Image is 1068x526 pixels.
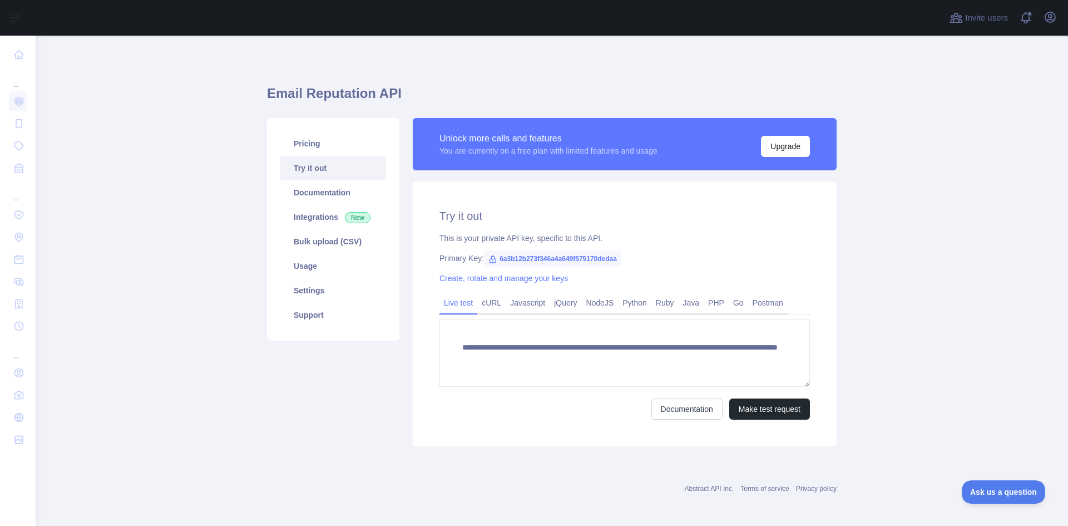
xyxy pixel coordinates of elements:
a: Ruby [651,294,679,312]
a: Bulk upload (CSV) [280,229,386,254]
a: Support [280,303,386,327]
a: Try it out [280,156,386,180]
a: Live test [439,294,477,312]
div: This is your private API key, specific to this API. [439,233,810,244]
a: Python [618,294,651,312]
a: Settings [280,278,386,303]
h2: Try it out [439,208,810,224]
a: Java [679,294,704,312]
div: Unlock more calls and features [439,132,657,145]
a: Usage [280,254,386,278]
a: NodeJS [581,294,618,312]
a: PHP [704,294,729,312]
a: Terms of service [740,485,789,493]
div: You are currently on a free plan with limited features and usage [439,145,657,156]
a: Javascript [506,294,550,312]
h1: Email Reputation API [267,85,837,111]
a: Abstract API Inc. [685,485,734,493]
div: ... [9,338,27,361]
button: Invite users [947,9,1010,27]
a: Go [729,294,748,312]
iframe: Toggle Customer Support [962,480,1046,504]
a: Create, rotate and manage your keys [439,274,568,283]
a: Privacy policy [796,485,837,493]
div: Primary Key: [439,253,810,264]
a: Postman [748,294,788,312]
a: cURL [477,294,506,312]
span: 6a3b12b273f346a4a649f575170dedaa [484,250,621,267]
div: ... [9,180,27,203]
a: Documentation [651,399,723,420]
button: Upgrade [761,136,810,157]
div: ... [9,67,27,89]
span: Invite users [965,12,1008,24]
a: Pricing [280,131,386,156]
a: Documentation [280,180,386,205]
a: Integrations New [280,205,386,229]
a: jQuery [550,294,581,312]
span: New [345,212,370,223]
button: Make test request [729,399,810,420]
